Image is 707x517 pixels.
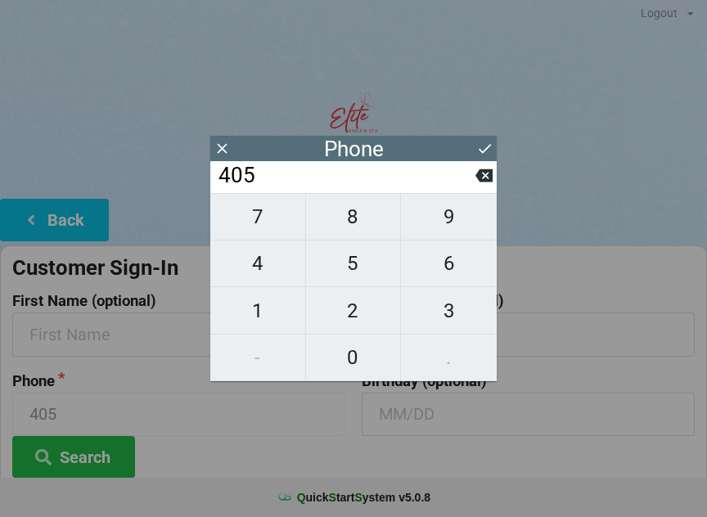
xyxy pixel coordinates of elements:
[401,294,497,328] span: 3
[401,241,497,287] button: 6
[210,193,306,241] button: 7
[306,294,401,328] span: 2
[306,193,402,241] button: 8
[306,287,402,334] button: 2
[210,246,305,281] span: 4
[210,294,305,328] span: 1
[324,141,384,157] div: Phone
[210,287,306,334] button: 1
[401,200,497,234] span: 9
[210,241,306,287] button: 4
[401,193,497,241] button: 9
[401,246,497,281] span: 6
[306,246,401,281] span: 5
[306,340,401,375] span: 0
[210,200,305,234] span: 7
[306,241,402,287] button: 5
[306,200,401,234] span: 8
[401,287,497,334] button: 3
[306,335,402,381] button: 0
